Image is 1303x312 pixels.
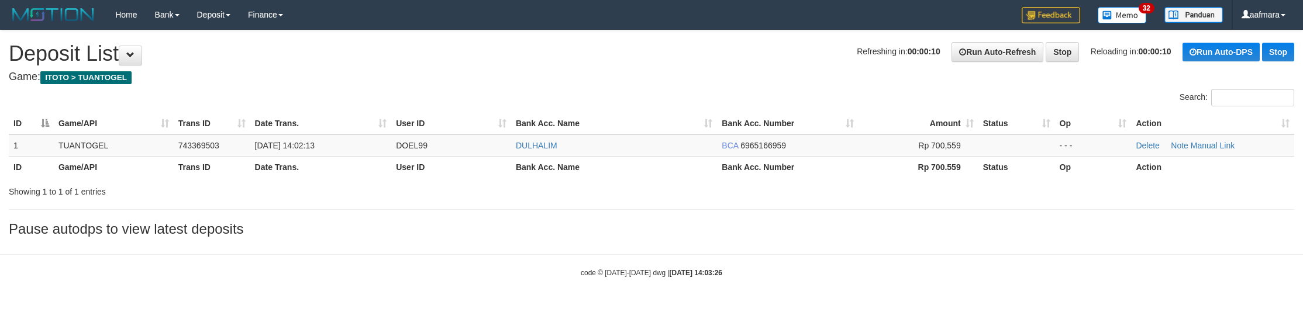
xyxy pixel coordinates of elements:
a: DULHALIM [516,141,557,150]
a: Stop [1262,43,1294,61]
a: Delete [1136,141,1159,150]
th: Bank Acc. Number [717,156,859,178]
span: Rp 700,559 [918,141,960,150]
th: User ID [391,156,511,178]
img: Feedback.jpg [1022,7,1080,23]
th: Amount: activate to sort column ascending [859,113,978,134]
a: Run Auto-Refresh [952,42,1043,62]
strong: 00:00:10 [1139,47,1171,56]
a: Note [1171,141,1188,150]
th: User ID: activate to sort column ascending [391,113,511,134]
span: BCA [722,141,738,150]
span: Reloading in: [1091,47,1171,56]
a: Run Auto-DPS [1183,43,1260,61]
strong: 00:00:10 [908,47,940,56]
th: Status [978,156,1055,178]
th: Op [1055,156,1132,178]
label: Search: [1180,89,1294,106]
img: Button%20Memo.svg [1098,7,1147,23]
th: Bank Acc. Name [511,156,717,178]
th: Game/API [54,156,174,178]
a: Manual Link [1191,141,1235,150]
input: Search: [1211,89,1294,106]
th: Date Trans.: activate to sort column ascending [250,113,392,134]
h4: Game: [9,71,1294,83]
th: Bank Acc. Name: activate to sort column ascending [511,113,717,134]
th: Action: activate to sort column ascending [1131,113,1294,134]
div: Showing 1 to 1 of 1 entries [9,181,534,197]
span: DOEL99 [396,141,428,150]
th: Rp 700.559 [859,156,978,178]
th: Trans ID [174,156,250,178]
th: Status: activate to sort column ascending [978,113,1055,134]
strong: [DATE] 14:03:26 [670,269,722,277]
th: ID [9,156,54,178]
th: Game/API: activate to sort column ascending [54,113,174,134]
td: TUANTOGEL [54,134,174,157]
small: code © [DATE]-[DATE] dwg | [581,269,722,277]
td: - - - [1055,134,1132,157]
span: 743369503 [178,141,219,150]
th: Op: activate to sort column ascending [1055,113,1132,134]
th: Date Trans. [250,156,392,178]
h3: Pause autodps to view latest deposits [9,221,1294,237]
h1: Deposit List [9,42,1294,65]
span: ITOTO > TUANTOGEL [40,71,132,84]
th: ID: activate to sort column descending [9,113,54,134]
th: Action [1131,156,1294,178]
span: Refreshing in: [857,47,940,56]
span: Copy 6965166959 to clipboard [740,141,786,150]
th: Trans ID: activate to sort column ascending [174,113,250,134]
span: 32 [1139,3,1154,13]
img: MOTION_logo.png [9,6,98,23]
th: Bank Acc. Number: activate to sort column ascending [717,113,859,134]
span: [DATE] 14:02:13 [255,141,315,150]
td: 1 [9,134,54,157]
img: panduan.png [1164,7,1223,23]
a: Stop [1046,42,1079,62]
